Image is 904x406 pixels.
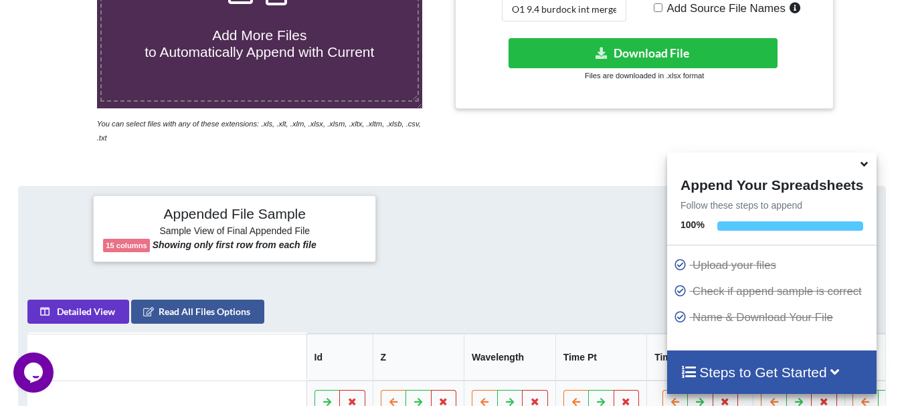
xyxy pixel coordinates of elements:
[646,334,753,381] th: Time
[103,225,366,239] h6: Sample View of Final Appended File
[27,300,129,324] button: Detailed View
[306,334,372,381] th: Id
[585,72,704,80] small: Files are downloaded in .xlsx format
[509,38,778,68] button: Download File
[674,257,873,274] p: Upload your files
[681,219,705,230] b: 100 %
[97,120,421,142] i: You can select files with any of these extensions: .xls, .xlt, .xlm, .xlsx, .xlsm, .xltx, .xltm, ...
[667,173,877,193] h4: Append Your Spreadsheets
[106,241,147,249] b: 15 columns
[674,309,873,326] p: Name & Download Your File
[131,300,264,324] button: Read All Files Options
[103,205,366,224] h4: Appended File Sample
[464,334,555,381] th: Wavelength
[13,352,56,393] iframe: chat widget
[674,283,873,300] p: Check if append sample is correct
[667,199,877,212] p: Follow these steps to append
[372,334,464,381] th: Z
[662,2,786,15] span: Add Source File Names
[681,364,863,381] h4: Steps to Get Started
[555,334,647,381] th: Time Pt
[153,239,317,250] b: Showing only first row from each file
[145,27,374,60] span: Add More Files to Automatically Append with Current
